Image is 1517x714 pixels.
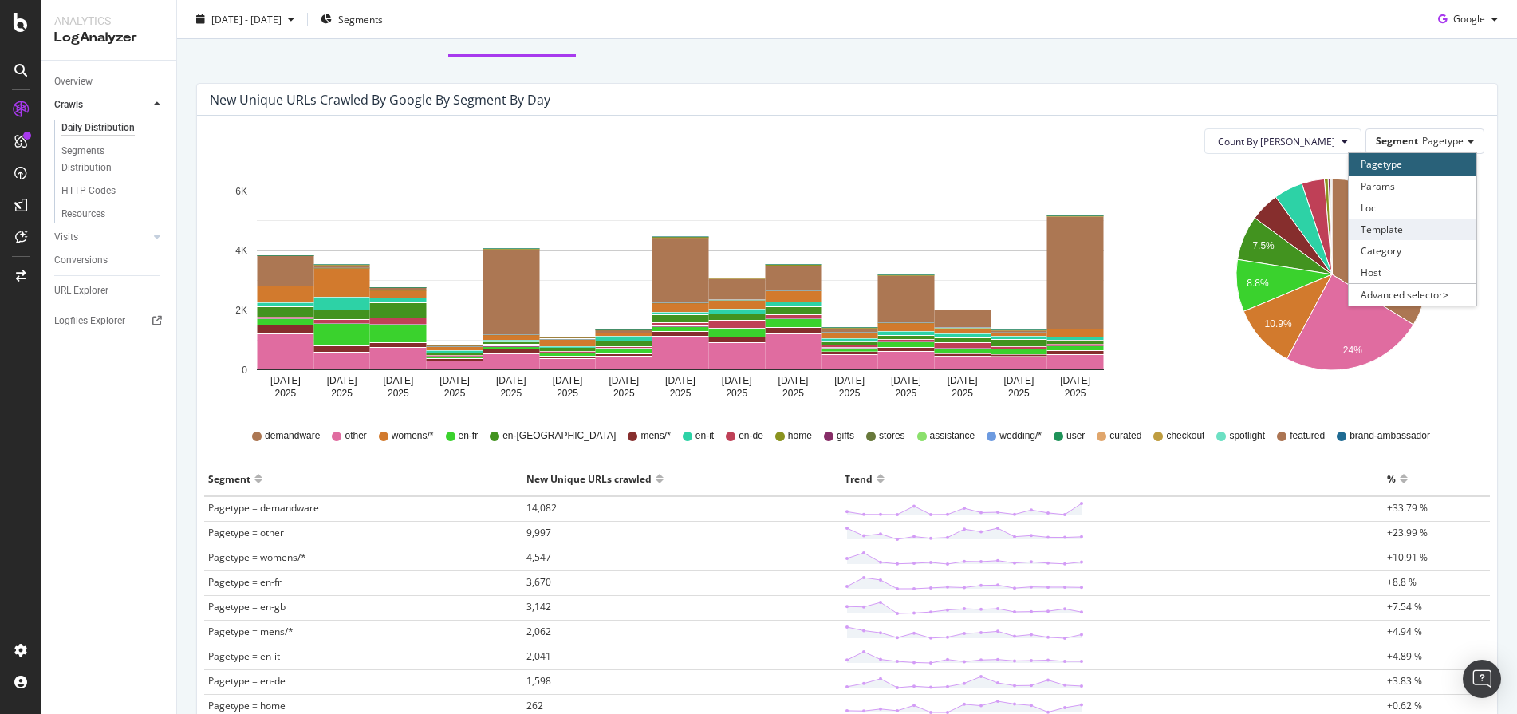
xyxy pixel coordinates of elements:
[208,649,280,663] span: Pagetype = en-it
[1343,345,1362,357] text: 24%
[331,388,353,399] text: 2025
[839,388,861,399] text: 2025
[526,699,543,712] span: 262
[383,375,413,386] text: [DATE]
[1252,241,1275,252] text: 7.5%
[61,120,135,136] div: Daily Distribution
[1008,388,1030,399] text: 2025
[1218,135,1335,148] span: Count By Day
[54,313,165,329] a: Logfiles Explorer
[208,501,319,515] span: Pagetype = demandware
[1387,625,1422,638] span: +4.94 %
[1463,660,1501,698] div: Open Intercom Messenger
[54,229,78,246] div: Visits
[210,167,1151,406] svg: A chart.
[1290,429,1325,443] span: featured
[778,375,809,386] text: [DATE]
[61,143,150,176] div: Segments Distribution
[1265,318,1292,329] text: 10.9%
[388,388,409,399] text: 2025
[1066,429,1085,443] span: user
[526,550,551,564] span: 4,547
[392,429,434,443] span: womens/*
[1387,699,1422,712] span: +0.62 %
[208,699,286,712] span: Pagetype = home
[526,649,551,663] span: 2,041
[208,674,286,688] span: Pagetype = en-de
[1349,197,1476,219] div: Loc
[235,305,247,316] text: 2K
[1387,674,1422,688] span: +3.83 %
[1453,12,1485,26] span: Google
[54,252,165,269] a: Conversions
[879,429,905,443] span: stores
[526,625,551,638] span: 2,062
[208,600,286,613] span: Pagetype = en-gb
[314,6,389,32] button: Segments
[1376,134,1418,148] span: Segment
[553,375,583,386] text: [DATE]
[439,375,470,386] text: [DATE]
[896,388,917,399] text: 2025
[1350,429,1430,443] span: brand-ambassador
[54,229,149,246] a: Visits
[670,388,692,399] text: 2025
[1349,219,1476,240] div: Template
[609,375,639,386] text: [DATE]
[948,375,978,386] text: [DATE]
[54,13,164,29] div: Analytics
[54,29,164,47] div: LogAnalyzer
[739,429,763,443] span: en-de
[235,246,247,257] text: 4K
[1065,388,1086,399] text: 2025
[1387,550,1428,564] span: +10.91 %
[526,600,551,613] span: 3,142
[61,183,165,199] a: HTTP Codes
[54,282,165,299] a: URL Explorer
[496,375,526,386] text: [DATE]
[526,501,557,515] span: 14,082
[208,625,294,638] span: Pagetype = mens/*
[1349,240,1476,262] div: Category
[1184,167,1481,406] svg: A chart.
[61,120,165,136] a: Daily Distribution
[782,388,804,399] text: 2025
[210,92,550,108] div: New Unique URLs crawled by google by Segment by Day
[1422,134,1464,148] span: Pagetype
[1387,501,1428,515] span: +33.79 %
[459,429,479,443] span: en-fr
[1349,176,1476,197] div: Params
[61,206,165,223] a: Resources
[930,429,975,443] span: assistance
[327,375,357,386] text: [DATE]
[54,97,83,113] div: Crawls
[1349,283,1476,306] div: Advanced selector >
[265,429,320,443] span: demandware
[1432,6,1504,32] button: Google
[1387,600,1422,613] span: +7.54 %
[208,526,284,539] span: Pagetype = other
[208,575,282,589] span: Pagetype = en-fr
[1387,649,1422,663] span: +4.89 %
[665,375,695,386] text: [DATE]
[61,206,105,223] div: Resources
[444,388,466,399] text: 2025
[1387,466,1396,491] div: %
[1060,375,1090,386] text: [DATE]
[190,6,301,32] button: [DATE] - [DATE]
[640,429,670,443] span: mens/*
[526,575,551,589] span: 3,670
[338,12,383,26] span: Segments
[557,388,578,399] text: 2025
[61,143,165,176] a: Segments Distribution
[1349,262,1476,283] div: Host
[208,466,250,491] div: Segment
[1349,153,1476,175] div: Pagetype
[1166,429,1204,443] span: checkout
[695,429,714,443] span: en-it
[54,282,108,299] div: URL Explorer
[54,73,165,90] a: Overview
[1004,375,1034,386] text: [DATE]
[208,550,306,564] span: Pagetype = womens/*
